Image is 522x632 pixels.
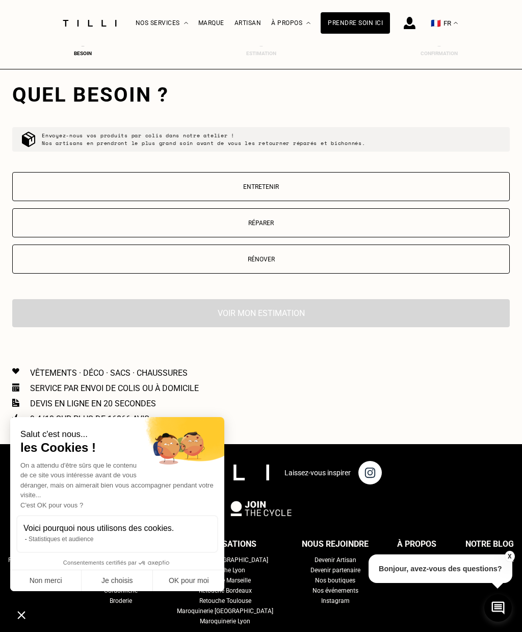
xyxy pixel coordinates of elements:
a: Nos événements [312,586,358,596]
p: Bonjour, avez-vous des questions? [369,554,512,583]
div: Nos services [136,1,188,46]
p: Vêtements · Déco · Sacs · Chaussures [30,368,188,378]
img: page instagram de Tilli une retoucherie à domicile [358,461,382,484]
img: menu déroulant [454,22,458,25]
img: Icon [12,414,19,421]
a: Nos boutiques [315,575,355,586]
img: Menu déroulant [184,22,188,25]
a: Marque [198,19,224,27]
button: 🇫🇷 FR [426,1,463,46]
div: Localisations [194,537,256,552]
a: Retouche Toulouse [199,596,251,606]
button: Entretenir [12,172,510,201]
div: Besoin [62,51,103,56]
img: Icon [12,368,19,374]
div: Notre blog [465,537,514,552]
a: Devenir partenaire [310,565,360,575]
div: Quel besoin ? [12,83,510,107]
p: Service par envoi de colis ou à domicile [30,383,199,393]
img: Logo du service de couturière Tilli [59,20,120,27]
p: Entretenir [18,183,504,190]
a: Retouche Lyon [205,565,245,575]
img: logo Join The Cycle [230,501,292,516]
p: Réparer [18,220,504,227]
a: Prendre rendez-vous [8,555,64,565]
a: Maroquinerie Lyon [200,616,250,626]
div: À propos [397,537,436,552]
img: commande colis [20,131,37,148]
a: Broderie [110,596,132,606]
a: Retouche Bordeaux [199,586,252,596]
a: Devenir Artisan [315,555,356,565]
div: À propos [271,1,310,46]
p: Laissez-vous inspirer [284,469,351,477]
img: Menu déroulant à propos [306,22,310,25]
div: Nous rejoindre [302,537,369,552]
a: Prendre soin ici [321,12,390,34]
a: Retouche Marseille [199,575,251,586]
p: Devis en ligne en 20 secondes [30,399,156,408]
span: 🇫🇷 [431,18,441,28]
button: Rénover [12,245,510,274]
a: Artisan [234,19,262,27]
a: Instagram [321,596,350,606]
p: Rénover [18,256,504,263]
div: Confirmation [419,51,460,56]
img: icône connexion [404,17,415,29]
p: 9.4/10 sur plus de 16866 avis [30,414,149,424]
img: Icon [12,399,19,407]
button: Réparer [12,208,510,237]
a: Maroquinerie [GEOGRAPHIC_DATA] [177,606,273,616]
div: Estimation [241,51,281,56]
button: X [504,551,514,562]
a: Retouche [GEOGRAPHIC_DATA] [182,555,268,565]
img: Icon [12,383,19,392]
p: Envoyez-nous vos produits par colis dans notre atelier ! Nos artisans en prendront le plus grand ... [42,132,502,147]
